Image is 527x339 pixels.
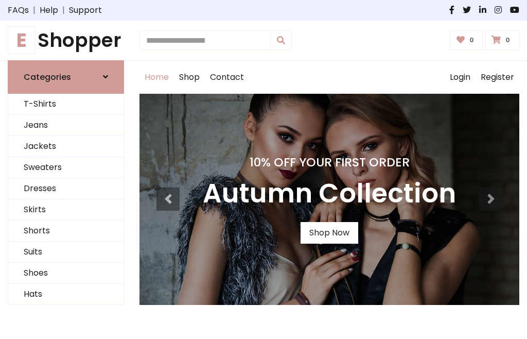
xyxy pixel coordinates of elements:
a: Shop Now [301,222,358,244]
a: Hats [8,284,124,305]
a: 0 [450,30,483,50]
a: Skirts [8,199,124,221]
span: 0 [467,36,477,45]
a: Home [139,61,174,94]
a: Support [69,4,102,16]
a: Dresses [8,178,124,199]
a: Sweaters [8,157,124,178]
h1: Shopper [8,29,124,52]
a: T-Shirts [8,94,124,115]
h3: Autumn Collection [203,178,456,210]
span: E [8,26,36,54]
a: EShopper [8,29,124,52]
a: Jeans [8,115,124,136]
a: Suits [8,242,124,263]
span: 0 [503,36,513,45]
a: Shop [174,61,205,94]
span: | [58,4,69,16]
h4: 10% Off Your First Order [203,155,456,169]
a: Jackets [8,136,124,157]
a: Shoes [8,263,124,284]
a: Categories [8,60,124,94]
a: FAQs [8,4,29,16]
a: Help [40,4,58,16]
a: Shorts [8,221,124,242]
a: Contact [205,61,249,94]
a: 0 [485,30,519,50]
a: Register [476,61,519,94]
a: Login [445,61,476,94]
span: | [29,4,40,16]
h6: Categories [24,72,71,82]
